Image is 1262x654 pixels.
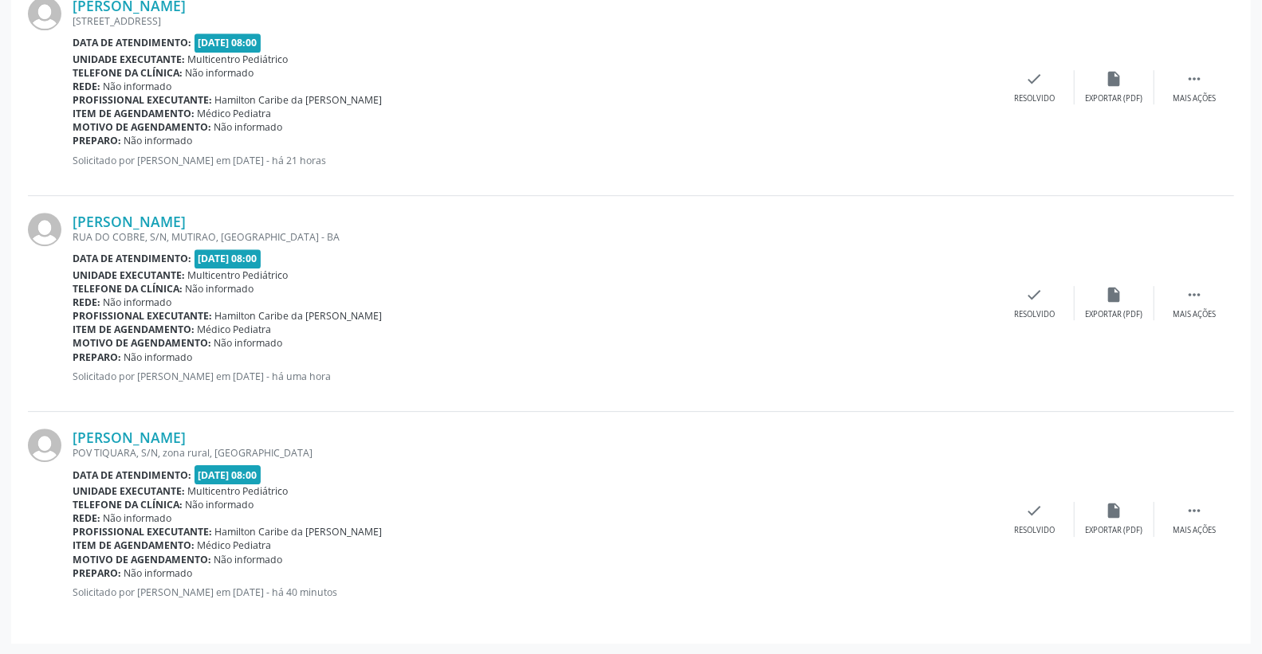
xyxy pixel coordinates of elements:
[214,120,283,134] span: Não informado
[1173,93,1216,104] div: Mais ações
[73,498,183,511] b: Telefone da clínica:
[215,309,383,323] span: Hamilton Caribe da [PERSON_NAME]
[198,107,272,120] span: Médico Pediatra
[198,323,272,336] span: Médico Pediatra
[214,553,283,566] span: Não informado
[73,53,185,66] b: Unidade executante:
[1014,93,1055,104] div: Resolvido
[73,370,995,383] p: Solicitado por [PERSON_NAME] em [DATE] - há uma hora
[73,154,995,167] p: Solicitado por [PERSON_NAME] em [DATE] - há 21 horas
[73,134,121,147] b: Preparo:
[186,498,254,511] span: Não informado
[1026,70,1044,88] i: check
[28,429,61,462] img: img
[1185,70,1203,88] i: 
[73,309,212,323] b: Profissional executante:
[1185,502,1203,519] i: 
[28,213,61,246] img: img
[186,282,254,296] span: Não informado
[214,336,283,350] span: Não informado
[73,538,195,552] b: Item de agendamento:
[1106,502,1123,519] i: insert_drive_file
[195,249,261,268] span: [DATE] 08:00
[188,53,289,66] span: Multicentro Pediátrico
[188,268,289,282] span: Multicentro Pediátrico
[73,511,100,525] b: Rede:
[73,323,195,336] b: Item de agendamento:
[73,252,191,265] b: Data de atendimento:
[1173,525,1216,536] div: Mais ações
[73,446,995,460] div: POV TIQUARA, S/N, zona rural, [GEOGRAPHIC_DATA]
[1086,93,1143,104] div: Exportar (PDF)
[73,80,100,93] b: Rede:
[73,350,121,364] b: Preparo:
[1014,525,1055,536] div: Resolvido
[104,80,172,93] span: Não informado
[73,120,211,134] b: Motivo de agendamento:
[1014,309,1055,320] div: Resolvido
[1026,286,1044,304] i: check
[73,336,211,350] b: Motivo de agendamento:
[104,296,172,309] span: Não informado
[104,511,172,525] span: Não informado
[124,350,193,364] span: Não informado
[188,484,289,498] span: Multicentro Pediátrico
[73,93,212,107] b: Profissional executante:
[73,230,995,244] div: RUA DO COBRE, S/N, MUTIRAO, [GEOGRAPHIC_DATA] - BA
[73,585,995,599] p: Solicitado por [PERSON_NAME] em [DATE] - há 40 minutos
[73,282,183,296] b: Telefone da clínica:
[198,538,272,552] span: Médico Pediatra
[124,134,193,147] span: Não informado
[73,66,183,80] b: Telefone da clínica:
[215,93,383,107] span: Hamilton Caribe da [PERSON_NAME]
[73,268,185,282] b: Unidade executante:
[73,525,212,538] b: Profissional executante:
[73,36,191,49] b: Data de atendimento:
[195,465,261,484] span: [DATE] 08:00
[215,525,383,538] span: Hamilton Caribe da [PERSON_NAME]
[73,14,995,28] div: [STREET_ADDRESS]
[186,66,254,80] span: Não informado
[73,566,121,580] b: Preparo:
[73,553,211,566] b: Motivo de agendamento:
[124,566,193,580] span: Não informado
[1185,286,1203,304] i: 
[1173,309,1216,320] div: Mais ações
[73,484,185,498] b: Unidade executante:
[73,107,195,120] b: Item de agendamento:
[1086,309,1143,320] div: Exportar (PDF)
[1086,525,1143,536] div: Exportar (PDF)
[195,33,261,52] span: [DATE] 08:00
[1106,286,1123,304] i: insert_drive_file
[1106,70,1123,88] i: insert_drive_file
[73,429,186,446] a: [PERSON_NAME]
[1026,502,1044,519] i: check
[73,468,191,482] b: Data de atendimento:
[73,213,186,230] a: [PERSON_NAME]
[73,296,100,309] b: Rede:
